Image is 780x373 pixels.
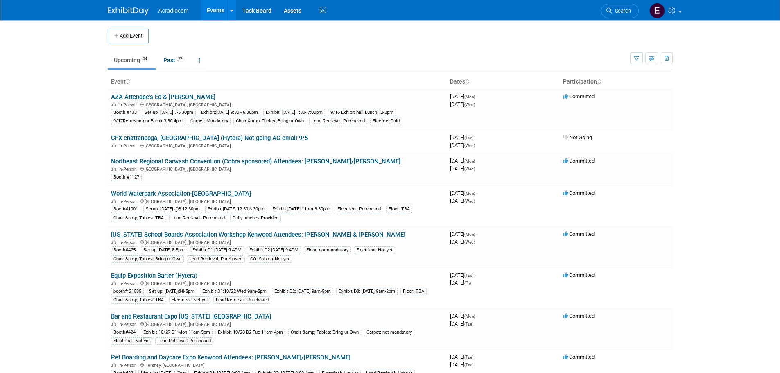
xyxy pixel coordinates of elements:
span: [DATE] [450,134,476,140]
div: Exhibit 10/27 D1 Mon 11am-5pm [141,329,213,336]
div: [GEOGRAPHIC_DATA], [GEOGRAPHIC_DATA] [111,165,443,172]
div: [GEOGRAPHIC_DATA], [GEOGRAPHIC_DATA] [111,321,443,327]
div: Booth #433 [111,109,139,116]
span: In-Person [118,281,139,286]
span: Search [612,8,631,14]
span: (Tue) [464,273,473,278]
div: 9/17Refreshment Break 3:30-4pm [111,118,185,125]
span: (Mon) [464,232,475,237]
span: [DATE] [450,362,473,368]
span: (Thu) [464,363,473,367]
a: World Waterpark Association-[GEOGRAPHIC_DATA] [111,190,251,197]
div: Lead Retrieval: Purchased [309,118,367,125]
div: Set up:[DATE] 8-5pm [141,246,187,254]
img: In-Person Event [111,240,116,244]
span: (Wed) [464,240,475,244]
div: Exhibit D2: [DATE] 9am-5pm [272,288,333,295]
div: [GEOGRAPHIC_DATA], [GEOGRAPHIC_DATA] [111,280,443,286]
span: 27 [176,56,185,62]
span: - [475,354,476,360]
span: - [475,272,476,278]
div: Lead Retrieval: Purchased [187,255,245,263]
span: [DATE] [450,313,477,319]
span: (Fri) [464,281,471,285]
div: 9/16 Exhibit hall Lunch 12-2pm [328,109,396,116]
div: Exhibit: [DATE] 1:30- 7:00pm [263,109,325,116]
a: Bar and Restaurant Expo [US_STATE] [GEOGRAPHIC_DATA] [111,313,271,320]
img: In-Person Event [111,363,116,367]
div: Chair &amp; Tables: Bring ur Own [233,118,306,125]
div: Chair &amp; Tables: Bring ur Own [111,255,184,263]
div: Electrical: Not yet [169,296,210,304]
span: [DATE] [450,142,475,148]
div: Booth #1127 [111,174,142,181]
a: Equip Exposition Barter (Hytera) [111,272,197,279]
div: Floor: TBA [400,288,427,295]
div: [GEOGRAPHIC_DATA], [GEOGRAPHIC_DATA] [111,142,443,149]
span: In-Person [118,322,139,327]
div: Setup: [DATE] @8-12:30pm [143,206,202,213]
div: Exhibit:D1 [DATE] 9-4PM [190,246,244,254]
div: Lead Retrieval: Purchased [169,215,227,222]
span: - [476,158,477,164]
a: Search [601,4,639,18]
a: Pet Boarding and Daycare Expo Kenwood Attendees: [PERSON_NAME]/[PERSON_NAME] [111,354,350,361]
span: [DATE] [450,165,475,172]
span: Committed [563,190,595,196]
th: Dates [447,75,560,89]
div: Exhibit:[DATE] 12:30-6:30pm [205,206,267,213]
button: Add Event [108,29,149,43]
span: [DATE] [450,354,476,360]
div: Lead Retrieval: Purchased [155,337,213,345]
span: (Mon) [464,159,475,163]
span: (Wed) [464,143,475,148]
a: Northeast Regional Carwash Convention (Cobra sponsored) Attendees: [PERSON_NAME]/[PERSON_NAME] [111,158,400,165]
span: In-Person [118,363,139,368]
div: Electrical: Purchased [335,206,383,213]
span: - [476,313,477,319]
div: Set up: [DATE] 7-5:30pm [142,109,196,116]
img: In-Person Event [111,199,116,203]
span: In-Person [118,167,139,172]
div: Hershey, [GEOGRAPHIC_DATA] [111,362,443,368]
span: (Tue) [464,136,473,140]
span: [DATE] [450,101,475,107]
span: Acradiocom [158,7,189,14]
div: Booth#475 [111,246,138,254]
div: Carpet: Mandatory [188,118,231,125]
span: 34 [140,56,149,62]
div: Lead Retrieval: Purchased [213,296,271,304]
img: In-Person Event [111,102,116,106]
div: [GEOGRAPHIC_DATA], [GEOGRAPHIC_DATA] [111,101,443,108]
a: Sort by Start Date [465,78,469,85]
div: booth# 21085 [111,288,144,295]
span: (Mon) [464,95,475,99]
th: Participation [560,75,673,89]
div: Exhibit:[DATE] 9:30 - 6:30pm [199,109,260,116]
div: COI Submit:Not yet [248,255,292,263]
div: Exhibit D3: [DATE] 9am-2pm [336,288,398,295]
span: In-Person [118,240,139,245]
img: In-Person Event [111,167,116,171]
div: Set up: [DATE]@8-5pm [147,288,197,295]
span: (Tue) [464,355,473,359]
span: [DATE] [450,231,477,237]
a: Sort by Event Name [126,78,130,85]
span: Not Going [563,134,592,140]
span: In-Person [118,199,139,204]
span: - [476,190,477,196]
div: Exhibit 10/28 D2 Tue 11am-4pm [215,329,285,336]
a: [US_STATE] School Boards Association Workshop Kenwood Attendees: [PERSON_NAME] & [PERSON_NAME] [111,231,405,238]
span: [DATE] [450,272,476,278]
div: Electric: Paid [370,118,402,125]
div: Chair &amp; Tables: TBA [111,296,166,304]
a: Upcoming34 [108,52,156,68]
span: [DATE] [450,93,477,99]
span: (Wed) [464,199,475,203]
th: Event [108,75,447,89]
img: Elizabeth Martinez [649,3,665,18]
div: Electrical: Not yet [111,337,152,345]
span: (Tue) [464,322,473,326]
span: (Wed) [464,102,475,107]
img: In-Person Event [111,143,116,147]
